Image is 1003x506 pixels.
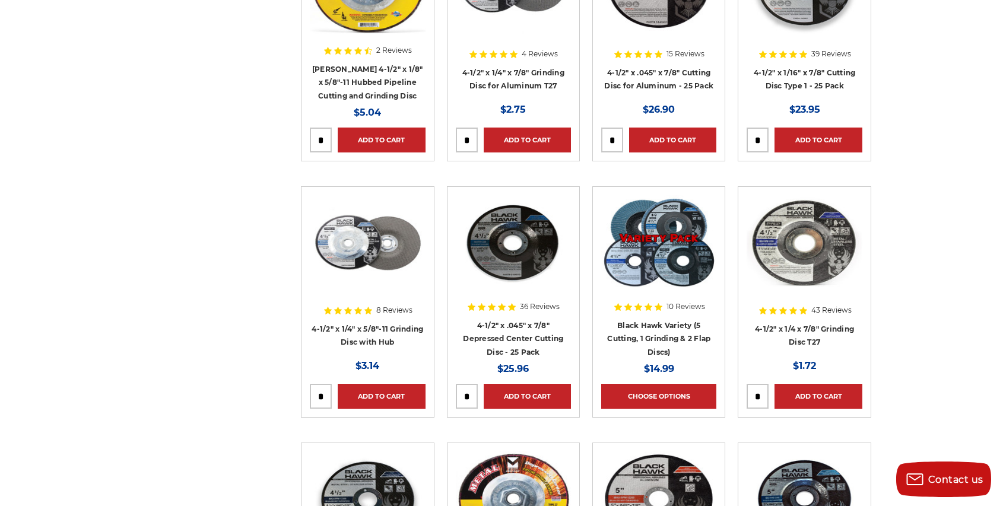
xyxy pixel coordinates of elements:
span: $25.96 [497,363,529,374]
span: Contact us [928,474,983,485]
a: Add to Cart [775,128,862,152]
img: BHA grinding wheels for 4.5 inch angle grinder [747,195,862,290]
button: Contact us [896,462,991,497]
a: 4-1/2" x .045" x 7/8" Depressed Center Cutting Disc - 25 Pack [463,321,563,357]
span: $23.95 [789,104,820,115]
a: Add to Cart [629,128,716,152]
a: Add to Cart [484,128,571,152]
a: BHA grinding wheels for 4.5 inch angle grinder [747,195,862,347]
a: Add to Cart [775,384,862,409]
a: Add to Cart [338,128,425,152]
a: BHA 4.5 Inch Grinding Wheel with 5/8 inch hub [310,195,425,347]
img: BHA 4.5 Inch Grinding Wheel with 5/8 inch hub [310,195,425,290]
a: Choose Options [601,384,716,409]
span: $3.14 [356,360,379,371]
a: Black Hawk Variety (5 Cutting, 1 Grinding & 2 Flap Discs) [607,321,710,357]
span: $2.75 [500,104,526,115]
span: $14.99 [644,363,674,374]
a: Add to Cart [338,384,425,409]
a: [PERSON_NAME] 4-1/2" x 1/8" x 5/8"-11 Hubbed Pipeline Cutting and Grinding Disc [312,65,423,100]
span: $5.04 [354,107,381,118]
img: 4-1/2" x 3/64" x 7/8" Depressed Center Type 27 Cut Off Wheel [456,195,571,290]
a: Add to Cart [484,384,571,409]
img: Black Hawk Variety (5 Cutting, 1 Grinding & 2 Flap Discs) [601,195,716,290]
span: $26.90 [643,104,675,115]
span: $1.72 [793,360,816,371]
a: 4-1/2" x 3/64" x 7/8" Depressed Center Type 27 Cut Off Wheel [456,195,571,347]
a: Black Hawk Variety (5 Cutting, 1 Grinding & 2 Flap Discs) [601,195,716,347]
